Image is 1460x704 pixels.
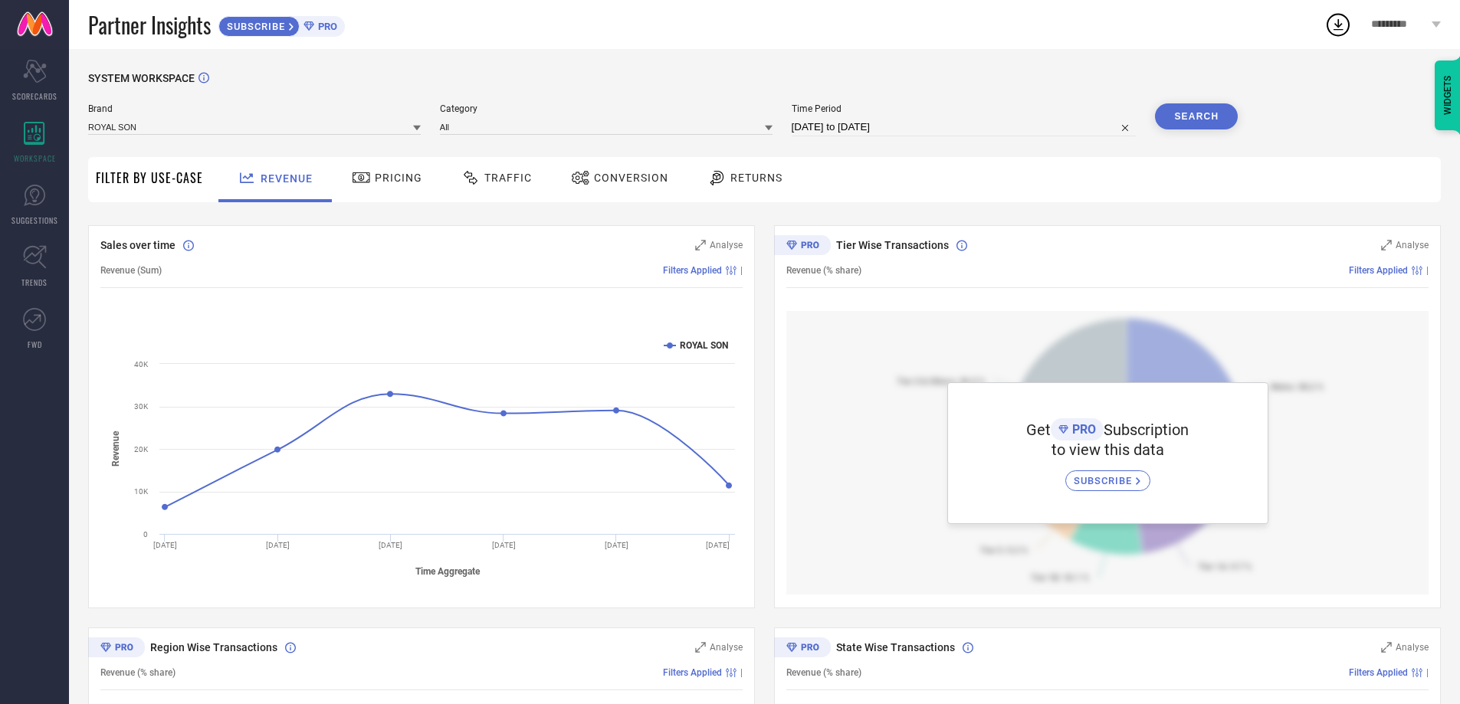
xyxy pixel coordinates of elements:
span: Analyse [1396,642,1429,653]
span: Revenue (% share) [786,667,861,678]
span: Category [440,103,773,114]
span: Returns [730,172,782,184]
span: Pricing [375,172,422,184]
span: Filters Applied [1349,265,1408,276]
span: Revenue (% share) [100,667,176,678]
input: Select time period [792,118,1137,136]
tspan: Revenue [110,431,121,467]
text: 10K [134,487,149,496]
span: Partner Insights [88,9,211,41]
span: Brand [88,103,421,114]
text: 40K [134,360,149,368]
div: Premium [774,235,831,258]
text: [DATE] [492,541,516,549]
span: SUBSCRIBE [219,21,289,32]
svg: Zoom [695,240,706,250]
span: Filters Applied [663,667,722,678]
text: [DATE] [706,541,730,549]
span: SCORECARDS [12,90,57,102]
span: Analyse [710,642,743,653]
span: to view this data [1052,440,1164,459]
span: PRO [314,21,337,32]
span: Tier Wise Transactions [836,239,949,251]
div: Open download list [1324,11,1352,38]
tspan: Time Aggregate [415,566,481,577]
text: 30K [134,402,149,411]
svg: Zoom [695,642,706,653]
span: | [740,667,743,678]
span: Traffic [484,172,532,184]
span: Revenue (% share) [786,265,861,276]
div: Premium [88,637,145,660]
span: Analyse [1396,240,1429,250]
span: FWD [28,339,42,350]
span: State Wise Transactions [836,641,955,653]
span: Region Wise Transactions [150,641,277,653]
span: SUGGESTIONS [11,214,58,226]
svg: Zoom [1381,642,1392,653]
span: PRO [1068,422,1096,437]
text: [DATE] [379,541,402,549]
span: Get [1026,421,1051,439]
text: [DATE] [153,541,177,549]
text: 0 [143,530,148,539]
span: Conversion [594,172,668,184]
span: Subscription [1104,421,1189,439]
span: SYSTEM WORKSPACE [88,72,195,84]
span: TRENDS [21,277,48,288]
span: WORKSPACE [14,152,56,164]
span: SUBSCRIBE [1074,475,1136,486]
span: Revenue (Sum) [100,265,162,276]
span: | [740,265,743,276]
span: Analyse [710,240,743,250]
a: SUBSCRIBE [1065,459,1150,491]
div: Premium [774,637,831,660]
span: Filters Applied [1349,667,1408,678]
a: SUBSCRIBEPRO [218,12,345,37]
span: Filters Applied [663,265,722,276]
button: Search [1155,103,1238,129]
span: | [1426,265,1429,276]
text: 20K [134,445,149,454]
text: [DATE] [605,541,628,549]
text: [DATE] [266,541,290,549]
span: Filter By Use-Case [96,169,203,187]
span: Sales over time [100,239,176,251]
span: Time Period [792,103,1137,114]
span: | [1426,667,1429,678]
span: Revenue [261,172,313,185]
svg: Zoom [1381,240,1392,250]
text: ROYAL SON [680,340,728,351]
